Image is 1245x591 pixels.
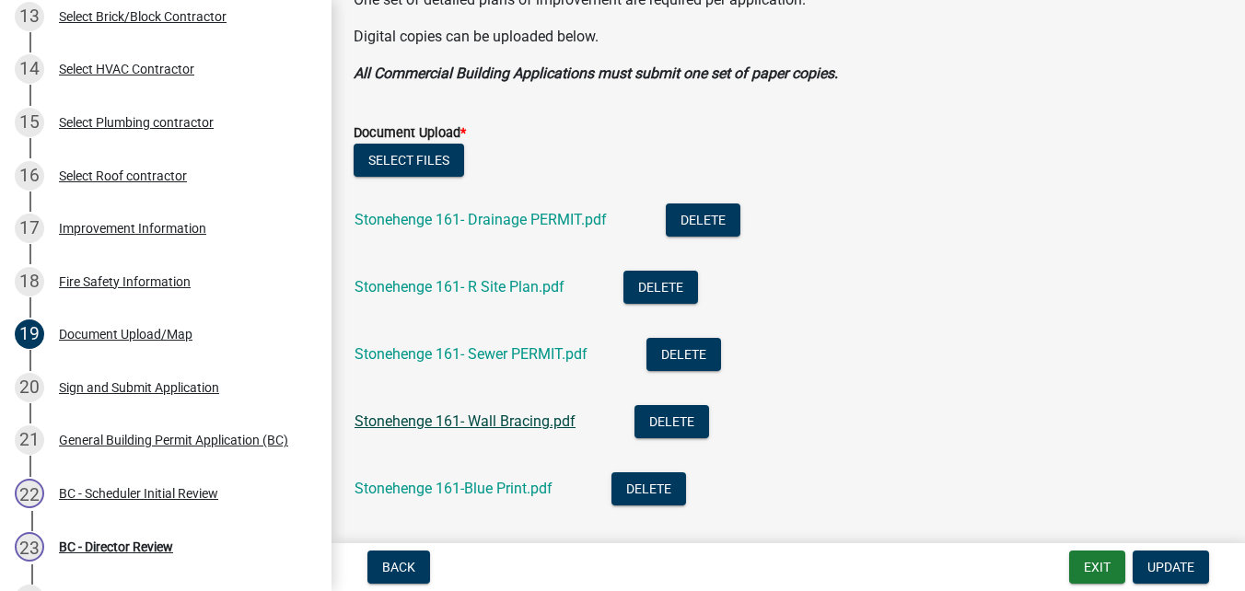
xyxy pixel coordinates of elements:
a: Stonehenge 161- Wall Bracing.pdf [355,412,576,430]
button: Update [1133,550,1209,584]
div: Select Plumbing contractor [59,116,214,129]
div: 20 [15,373,44,402]
div: 15 [15,108,44,137]
div: Sign and Submit Application [59,381,219,394]
span: Update [1147,560,1194,574]
div: 22 [15,479,44,508]
span: Back [382,560,415,574]
div: 23 [15,532,44,562]
strong: All Commercial Building Applications must submit one set of paper copies. [354,64,838,82]
div: Select HVAC Contractor [59,63,194,75]
wm-modal-confirm: Delete Document [611,481,686,499]
div: Document Upload/Map [59,328,192,341]
button: Exit [1069,550,1125,584]
div: 13 [15,2,44,31]
div: 19 [15,319,44,349]
a: Stonehenge 161- Drainage PERMIT.pdf [355,211,607,228]
label: Document Upload [354,127,466,140]
div: Improvement Information [59,222,206,235]
button: Delete [634,405,709,438]
div: Select Brick/Block Contractor [59,10,227,23]
div: Select Roof contractor [59,169,187,182]
wm-modal-confirm: Delete Document [646,347,721,365]
button: Select files [354,144,464,177]
div: 21 [15,425,44,455]
button: Delete [646,338,721,371]
a: Stonehenge 161-Blue Print.pdf [355,480,553,497]
button: Back [367,550,430,584]
a: Stonehenge 161- Sewer PERMIT.pdf [355,345,588,363]
div: 14 [15,54,44,84]
wm-modal-confirm: Delete Document [634,414,709,432]
a: Stonehenge 161- R Site Plan.pdf [355,278,564,295]
button: Delete [666,203,740,237]
div: 18 [15,267,44,296]
div: Fire Safety Information [59,275,191,288]
div: 16 [15,161,44,191]
button: Delete [623,271,698,304]
p: Digital copies can be uploaded below. [354,26,1223,48]
button: Delete [611,472,686,505]
wm-modal-confirm: Delete Document [666,213,740,230]
div: 17 [15,214,44,243]
div: BC - Director Review [59,540,173,553]
div: General Building Permit Application (BC) [59,434,288,446]
wm-modal-confirm: Delete Document [623,280,698,297]
div: BC - Scheduler Initial Review [59,487,218,500]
